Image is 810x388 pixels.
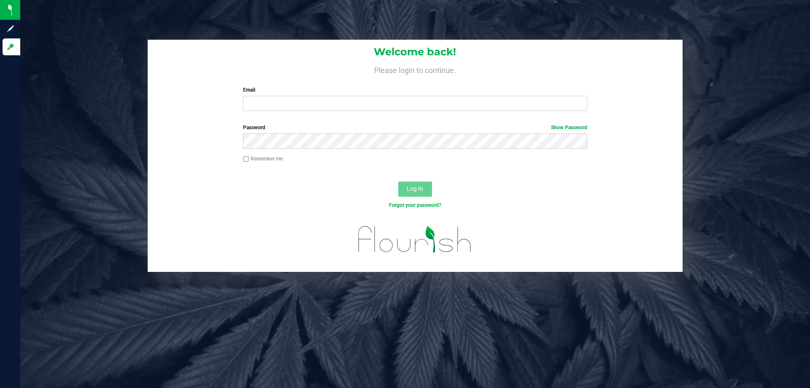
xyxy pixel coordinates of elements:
[6,24,15,33] inline-svg: Sign up
[398,182,432,197] button: Log In
[148,64,683,74] h4: Please login to continue.
[148,46,683,57] h1: Welcome back!
[348,218,482,261] img: flourish_logo.svg
[243,86,587,94] label: Email
[6,43,15,51] inline-svg: Log in
[243,156,249,162] input: Remember me
[407,185,423,192] span: Log In
[243,155,283,163] label: Remember me
[551,125,587,130] a: Show Password
[243,125,265,130] span: Password
[389,202,441,208] a: Forgot your password?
